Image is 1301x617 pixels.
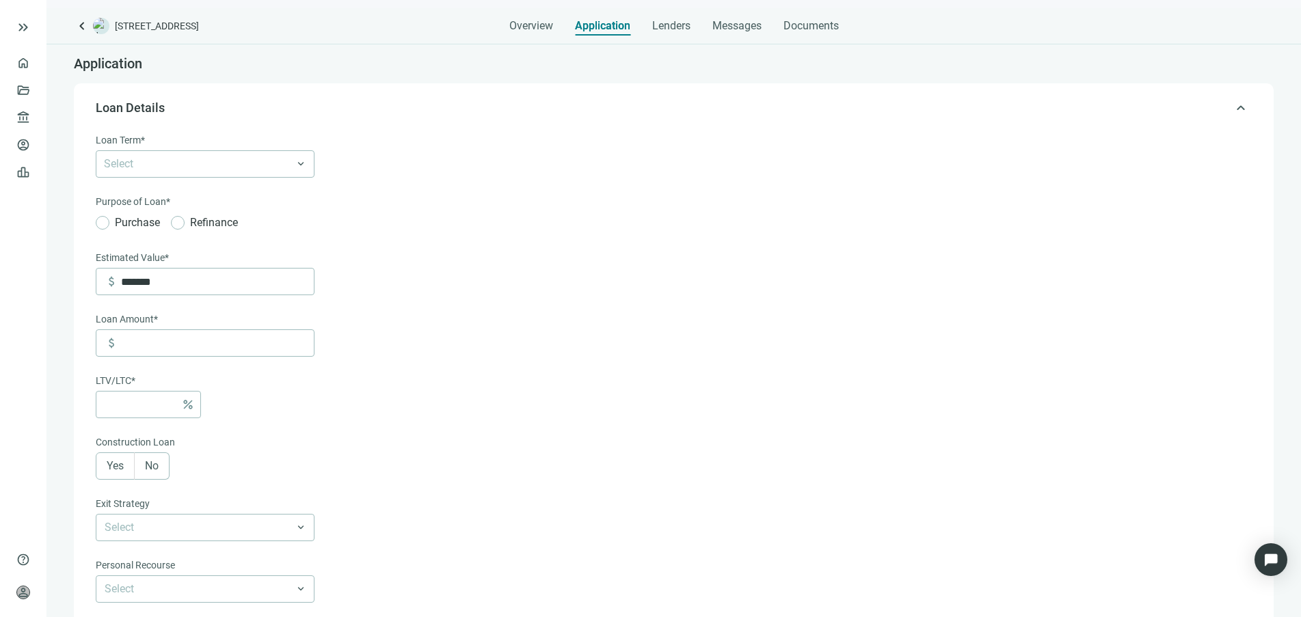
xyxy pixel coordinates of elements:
img: deal-logo [93,18,109,34]
span: Purpose of Loan* [96,194,170,209]
span: Documents [783,19,839,33]
span: Lenders [652,19,690,33]
a: keyboard_arrow_left [74,18,90,34]
div: Open Intercom Messenger [1255,543,1287,576]
span: [STREET_ADDRESS] [115,19,199,33]
span: Loan Details [96,100,165,115]
span: Messages [712,19,762,32]
span: Purchase [109,214,165,231]
span: Estimated Value* [96,250,169,265]
span: Personal Recourse [96,558,175,573]
span: No [145,459,159,472]
span: Construction Loan [96,435,175,450]
span: Exit Strategy [96,496,150,511]
span: percent [181,398,195,411]
span: Loan Amount* [96,312,158,327]
span: account_balance [16,111,26,124]
button: keyboard_double_arrow_right [15,19,31,36]
span: Overview [509,19,553,33]
span: attach_money [105,336,118,350]
span: person [16,586,30,599]
span: attach_money [105,275,118,288]
span: help [16,553,30,566]
span: LTV/LTC* [96,373,135,388]
span: Application [575,19,630,33]
span: Refinance [185,214,243,231]
span: Loan Term* [96,133,145,148]
span: Application [74,55,142,72]
span: Yes [107,459,124,472]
